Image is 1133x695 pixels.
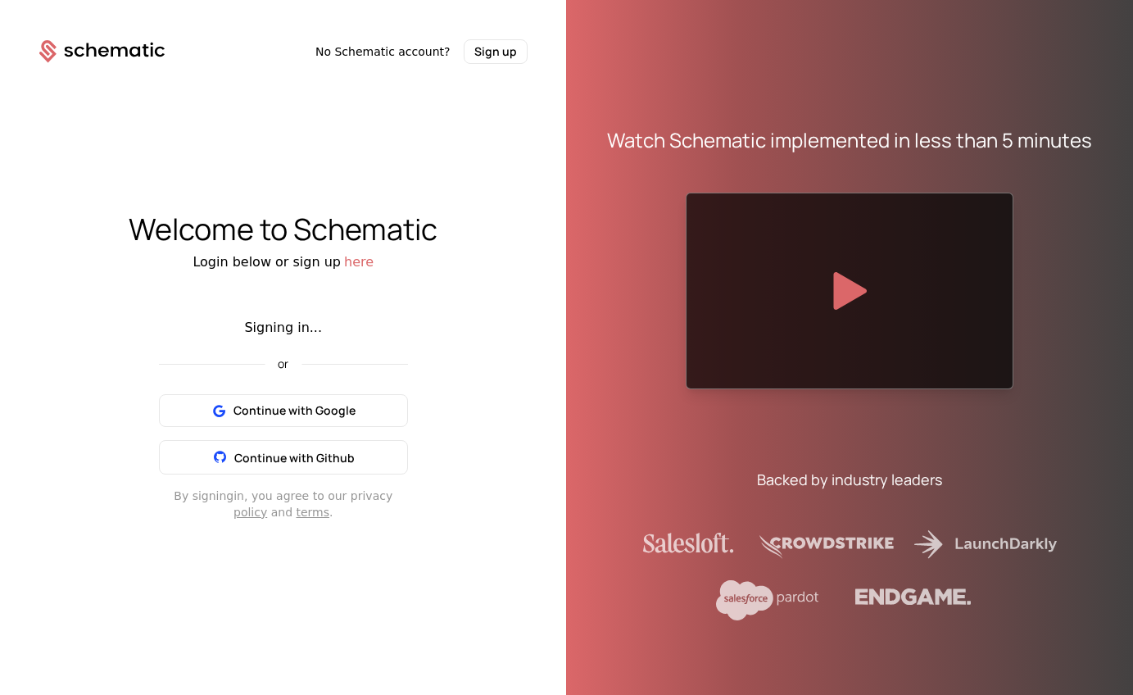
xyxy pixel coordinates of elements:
[464,39,528,64] button: Sign up
[159,394,408,427] button: Continue with Google
[757,468,942,491] div: Backed by industry leaders
[234,450,355,466] span: Continue with Github
[265,358,301,370] span: or
[159,440,408,475] button: Continue with Github
[607,127,1092,153] div: Watch Schematic implemented in less than 5 minutes
[296,506,329,519] a: terms
[344,252,374,272] button: here
[233,402,356,419] span: Continue with Google
[159,318,408,338] div: Signing in...
[315,43,451,60] span: No Schematic account?
[233,506,267,519] a: policy
[159,488,408,520] div: By signing in , you agree to our privacy and .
